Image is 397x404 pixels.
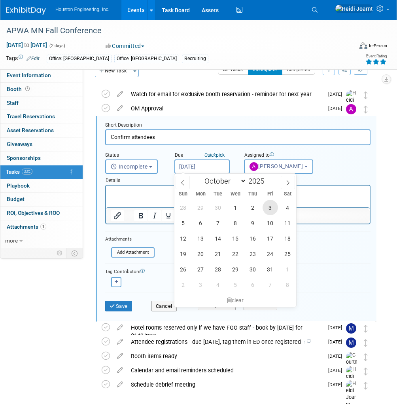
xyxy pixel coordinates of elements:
td: Toggle Event Tabs [67,248,83,258]
button: Bold [134,210,147,221]
span: October 22, 2025 [228,246,243,262]
span: October 11, 2025 [280,215,295,231]
span: November 8, 2025 [280,277,295,292]
img: Heidi Joarnt [346,90,358,118]
img: Format-Inperson.png [359,42,367,49]
a: edit [113,381,127,388]
div: In-Person [369,43,387,49]
span: Event Information [7,72,51,78]
span: 1 [301,340,311,345]
span: [PERSON_NAME] [250,163,303,169]
span: Asset Reservations [7,127,54,133]
span: October 30, 2025 [245,262,261,277]
div: Due [174,152,232,159]
span: October 9, 2025 [245,215,261,231]
div: Details [105,174,371,185]
span: [DATE] [328,106,346,111]
img: Mayra Nanclares [346,338,356,348]
a: Attachments1 [0,220,83,234]
div: Event Rating [365,54,387,58]
span: Fri [261,192,279,197]
span: October 2, 2025 [245,200,261,215]
button: Save [105,301,132,312]
button: Italic [148,210,161,221]
span: [DATE] [DATE] [6,42,47,49]
div: Status [105,152,163,159]
span: [DATE] [328,325,346,330]
div: clear [174,294,296,307]
div: OM Approval [127,102,323,115]
span: October 15, 2025 [228,231,243,246]
span: October 12, 2025 [176,231,191,246]
a: Giveaways [0,138,83,151]
a: edit [113,353,127,360]
img: Courtney Grandbois [346,352,358,387]
span: [DATE] [328,339,346,345]
a: Tasks33% [0,165,83,179]
div: APWA MN Fall Conference [4,24,349,38]
button: New Task [95,64,131,77]
span: November 5, 2025 [228,277,243,292]
span: 1 [40,224,46,230]
a: Travel Reservations [0,110,83,123]
div: Hotel rooms reserved only if we have FGO staff - book by [DATE] for $149/rate [127,321,323,343]
div: Attachments [105,236,155,243]
span: ROI, Objectives & ROO [7,210,60,216]
span: September 28, 2025 [176,200,191,215]
a: edit [113,324,127,331]
a: edit [113,367,127,374]
span: Incomplete [111,163,148,170]
span: (2 days) [49,43,65,48]
div: Attendee registrations - due [DATE], tag them in ED once registered [127,335,323,349]
span: Attachments [7,224,46,230]
div: Office: [GEOGRAPHIC_DATA] [47,55,112,63]
span: October 7, 2025 [210,215,226,231]
a: Edit [26,56,40,61]
i: Move task [364,339,368,347]
span: Staff [7,100,19,106]
span: Sun [174,192,192,197]
span: October 6, 2025 [193,215,208,231]
span: [DATE] [328,368,346,373]
span: October 21, 2025 [210,246,226,262]
div: Event Format [329,41,387,53]
div: Watch for email for exclusive booth reservation - reminder for next year [127,87,323,101]
button: [PERSON_NAME] [244,159,313,174]
span: Mon [192,192,209,197]
div: Booth items ready [127,349,323,363]
img: Heidi Joarnt [346,366,358,394]
button: Cancel [151,301,177,312]
a: Staff [0,97,83,110]
div: Schedule debrief meeting [127,378,323,391]
span: Budget [7,196,25,202]
img: Heidi Joarnt [335,4,373,13]
span: September 29, 2025 [193,200,208,215]
span: [DATE] [328,91,346,97]
span: October 14, 2025 [210,231,226,246]
input: Due Date [174,159,230,174]
td: Personalize Event Tab Strip [53,248,67,258]
span: Sat [279,192,296,197]
span: October 23, 2025 [245,246,261,262]
button: Underline [162,210,175,221]
div: Recruiting [182,55,208,63]
span: October 5, 2025 [176,215,191,231]
span: October 8, 2025 [228,215,243,231]
select: Month [201,176,246,186]
img: Aaron Carrell [346,104,356,114]
span: October 17, 2025 [263,231,278,246]
i: Move task [364,91,368,99]
a: Sponsorships [0,152,83,165]
div: Assigned to [244,152,301,159]
span: October 27, 2025 [193,262,208,277]
button: Incomplete [105,159,158,174]
span: October 20, 2025 [193,246,208,262]
span: October 10, 2025 [263,215,278,231]
a: Quickpick [203,152,226,158]
span: November 6, 2025 [245,277,261,292]
span: October 13, 2025 [193,231,208,246]
i: Quick [204,152,216,158]
a: Playbook [0,179,83,193]
a: Event Information [0,69,83,82]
